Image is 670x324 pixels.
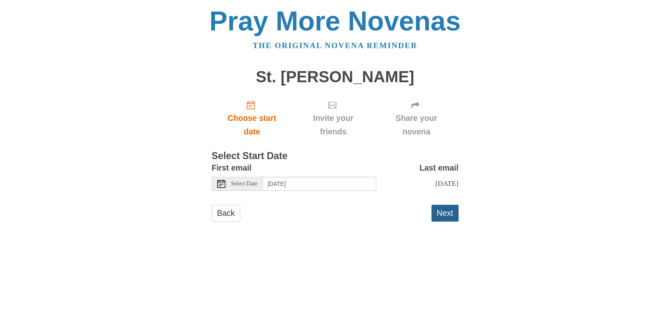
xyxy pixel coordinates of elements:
[253,41,417,50] a: The original novena reminder
[300,111,366,139] span: Invite your friends
[292,94,374,143] div: Click "Next" to confirm your start date first.
[231,181,257,187] span: Select Date
[212,94,292,143] a: Choose start date
[431,205,459,222] button: Next
[263,177,376,191] input: Use the arrow keys to pick a date
[220,111,284,139] span: Choose start date
[212,68,459,86] h1: St. [PERSON_NAME]
[212,151,459,162] h3: Select Start Date
[435,179,458,187] span: [DATE]
[212,205,240,222] a: Back
[374,94,459,143] div: Click "Next" to confirm your start date first.
[212,161,252,175] label: First email
[383,111,450,139] span: Share your novena
[209,6,461,36] a: Pray More Novenas
[420,161,459,175] label: Last email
